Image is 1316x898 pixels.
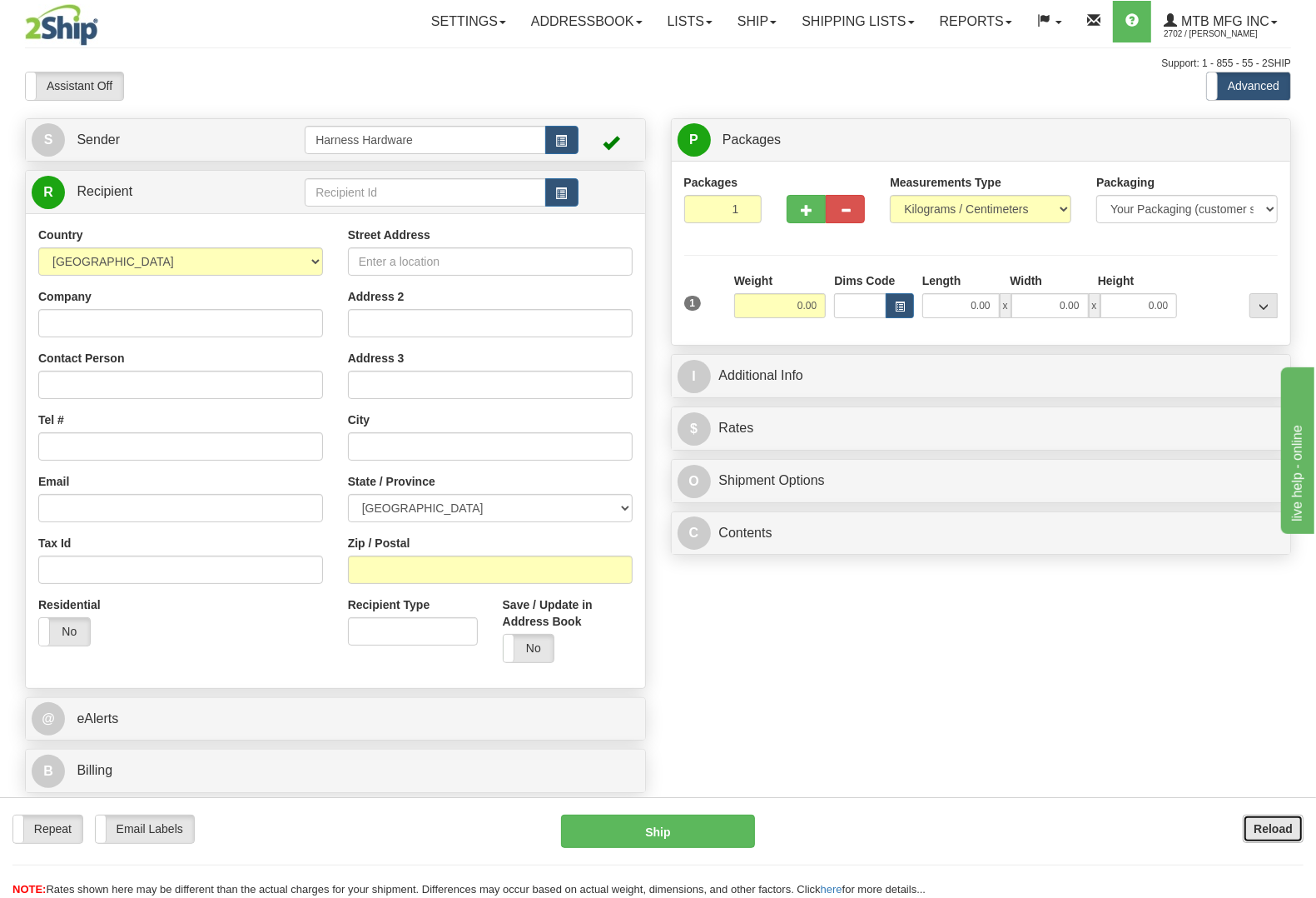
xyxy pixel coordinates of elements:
[678,516,1285,551] a: CContents
[32,175,275,209] a: R Recipient
[348,596,430,613] label: Recipient Type
[678,412,1285,446] a: $Rates
[77,711,118,726] span: eAlerts
[1096,174,1155,191] label: Packaging
[32,702,639,736] a: @ eAlerts
[25,57,1291,71] div: Support: 1 - 855 - 55 - 2SHIP
[1177,14,1269,28] span: MTB MFG INC
[32,123,305,157] a: S Sender
[821,883,842,896] a: here
[39,618,90,645] label: No
[1151,1,1290,42] a: MTB MFG INC 2702 / [PERSON_NAME]
[1010,272,1042,289] label: Width
[1000,293,1011,318] span: x
[725,1,789,42] a: Ship
[1243,815,1304,843] button: Reload
[13,816,82,842] label: Repeat
[684,296,702,311] span: 1
[1164,26,1289,42] span: 2702 / [PERSON_NAME]
[1098,272,1135,289] label: Height
[734,272,772,289] label: Weight
[348,412,370,428] label: City
[38,227,83,243] label: Country
[38,535,71,551] label: Tax Id
[789,1,926,42] a: Shipping lists
[38,288,92,305] label: Company
[678,360,711,393] span: I
[684,174,738,191] label: Packages
[32,755,65,788] span: B
[26,72,123,99] label: Assistant Off
[348,473,435,490] label: State / Province
[678,516,711,550] span: C
[1249,293,1278,318] div: ...
[305,126,545,154] input: Sender Id
[1278,364,1314,534] iframe: chat widget
[890,174,1001,191] label: Measurements Type
[678,123,711,157] span: P
[12,883,46,896] span: NOTE:
[834,272,895,289] label: Dims Code
[678,359,1285,393] a: IAdditional Info
[25,4,98,46] img: logo2702.jpg
[77,763,112,777] span: Billing
[922,272,961,289] label: Length
[348,227,430,243] label: Street Address
[348,247,633,276] input: Enter a location
[348,288,405,305] label: Address 2
[305,178,545,207] input: Recipient Id
[38,473,69,490] label: Email
[504,635,554,661] label: No
[38,596,101,613] label: Residential
[419,1,519,42] a: Settings
[32,176,65,209] span: R
[723,132,781,147] span: Packages
[1089,293,1100,318] span: x
[32,702,65,736] span: @
[348,350,405,367] label: Address 3
[32,123,65,157] span: S
[561,815,755,848] button: Ship
[655,1,725,42] a: Lists
[678,123,1285,157] a: P Packages
[1254,822,1293,836] b: Reload
[38,350,124,367] label: Contact Person
[678,464,1285,498] a: OShipment Options
[348,535,410,551] label: Zip / Postal
[678,412,711,446] span: $
[32,754,639,788] a: B Billing
[12,10,154,30] div: live help - online
[519,1,655,42] a: Addressbook
[1207,72,1290,99] label: Advanced
[96,816,194,842] label: Email Labels
[77,132,120,147] span: Sender
[678,465,711,498] span: O
[38,412,64,428] label: Tel #
[77,184,132,198] span: Recipient
[503,596,633,630] label: Save / Update in Address Book
[927,1,1025,42] a: Reports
